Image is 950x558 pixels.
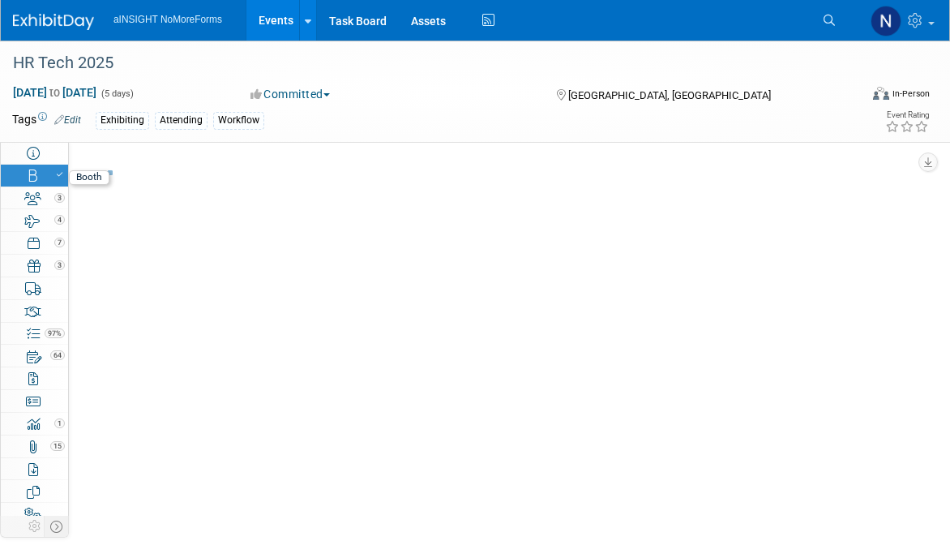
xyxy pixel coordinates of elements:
[1,436,68,457] a: 15
[1,413,68,435] a: 1
[245,86,336,102] button: Committed
[568,89,771,101] span: [GEOGRAPHIC_DATA], [GEOGRAPHIC_DATA]
[7,49,840,78] div: HR Tech 2025
[155,112,208,129] div: Attending
[13,14,94,30] img: ExhibitDay
[57,171,62,178] i: Booth reservation complete
[1,187,68,209] a: 3
[45,328,65,338] span: 97%
[1,323,68,345] a: 97%
[213,112,264,129] div: Workflow
[1,232,68,254] a: 7
[1,209,68,231] a: 4
[96,112,149,129] div: Exhibiting
[25,516,45,537] td: Personalize Event Tab Strip
[1,345,68,367] a: 64
[54,193,65,203] span: 3
[12,85,97,100] span: [DATE] [DATE]
[113,14,222,25] span: aINSIGHT NoMoreForms
[50,441,65,451] span: 15
[54,215,65,225] span: 4
[885,111,929,119] div: Event Rating
[787,84,930,109] div: Event Format
[1,255,68,277] a: 3
[45,516,69,537] td: Toggle Event Tabs
[47,86,62,99] span: to
[54,418,65,428] span: 1
[892,88,930,100] div: In-Person
[50,350,65,360] span: 64
[873,87,889,100] img: Format-Inperson.png
[100,88,134,99] span: (5 days)
[54,260,65,270] span: 3
[54,114,81,126] a: Edit
[54,238,65,247] span: 7
[871,6,901,36] img: Nichole Brown
[12,111,81,130] td: Tags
